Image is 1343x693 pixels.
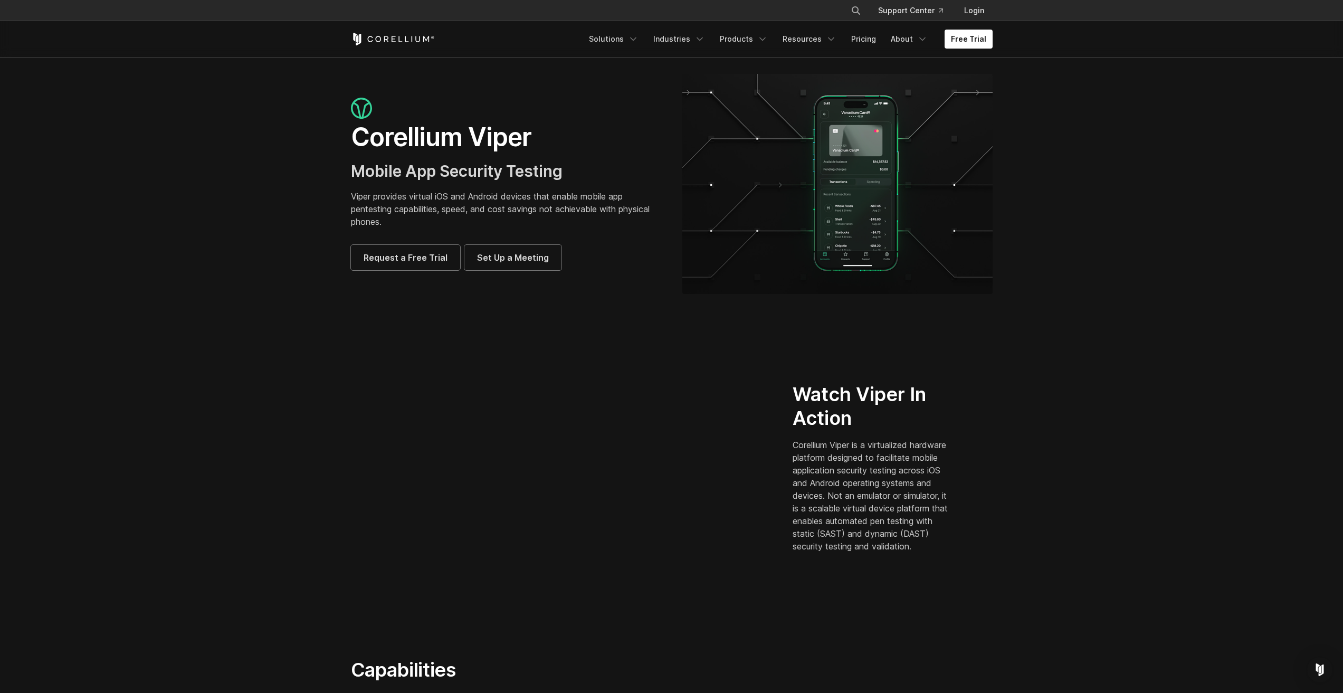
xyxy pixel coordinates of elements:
p: Corellium Viper is a virtualized hardware platform designed to facilitate mobile application secu... [793,439,953,553]
a: Request a Free Trial [351,245,460,270]
span: Set Up a Meeting [477,251,549,264]
p: Viper provides virtual iOS and Android devices that enable mobile app pentesting capabilities, sp... [351,190,661,228]
a: Resources [776,30,843,49]
a: Support Center [870,1,951,20]
div: Open Intercom Messenger [1307,657,1332,682]
span: Request a Free Trial [364,251,447,264]
h2: Watch Viper In Action [793,383,953,430]
a: About [884,30,934,49]
h1: Corellium Viper [351,121,661,153]
div: Navigation Menu [583,30,993,49]
div: Navigation Menu [838,1,993,20]
span: Mobile App Security Testing [351,162,563,181]
a: Industries [647,30,711,49]
h2: Capabilities [351,658,771,681]
img: viper_hero [682,74,993,294]
button: Search [846,1,865,20]
a: Pricing [845,30,882,49]
a: Solutions [583,30,645,49]
a: Login [956,1,993,20]
a: Corellium Home [351,33,435,45]
a: Free Trial [945,30,993,49]
a: Products [713,30,774,49]
a: Set Up a Meeting [464,245,561,270]
img: viper_icon_large [351,98,372,119]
